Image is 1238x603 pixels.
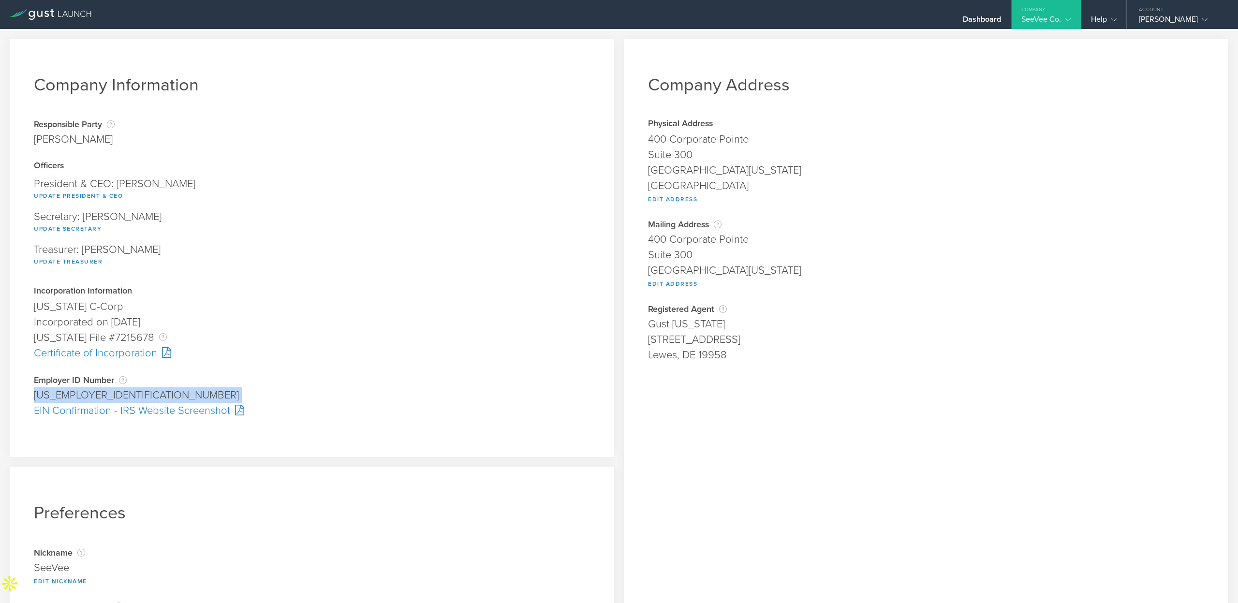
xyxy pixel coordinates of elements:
[648,247,1204,263] div: Suite 300
[34,287,590,296] div: Incorporation Information
[648,132,1204,147] div: 400 Corporate Pointe
[34,206,590,239] div: Secretary: [PERSON_NAME]
[648,347,1204,363] div: Lewes, DE 19958
[34,330,590,345] div: [US_STATE] File #7215678
[34,223,102,235] button: Update Secretary
[1139,15,1221,29] div: [PERSON_NAME]
[648,232,1204,247] div: 400 Corporate Pointe
[648,147,1204,162] div: Suite 300
[963,15,1002,29] div: Dashboard
[34,548,590,558] div: Nickname
[648,162,1204,178] div: [GEOGRAPHIC_DATA][US_STATE]
[648,220,1204,229] div: Mailing Address
[648,74,1204,95] h1: Company Address
[34,560,590,575] div: SeeVee
[34,299,590,314] div: [US_STATE] C-Corp
[34,387,590,403] div: [US_EMPLOYER_IDENTIFICATION_NUMBER]
[34,314,590,330] div: Incorporated on [DATE]
[34,403,590,418] div: EIN Confirmation - IRS Website Screenshot
[34,74,590,95] h1: Company Information
[34,239,590,272] div: Treasurer: [PERSON_NAME]
[648,119,1204,129] div: Physical Address
[34,345,590,361] div: Certificate of Incorporation
[34,502,590,523] h1: Preferences
[34,190,123,202] button: Update President & CEO
[34,132,115,147] div: [PERSON_NAME]
[648,304,1204,314] div: Registered Agent
[34,375,590,385] div: Employer ID Number
[648,278,697,290] button: Edit Address
[648,316,1204,332] div: Gust [US_STATE]
[648,263,1204,278] div: [GEOGRAPHIC_DATA][US_STATE]
[34,174,590,206] div: President & CEO: [PERSON_NAME]
[34,256,103,267] button: Update Treasurer
[1021,15,1071,29] div: SeeVee Co.
[648,193,697,205] button: Edit Address
[648,178,1204,193] div: [GEOGRAPHIC_DATA]
[648,332,1204,347] div: [STREET_ADDRESS]
[34,162,590,171] div: Officers
[1091,15,1117,29] div: Help
[34,119,115,129] div: Responsible Party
